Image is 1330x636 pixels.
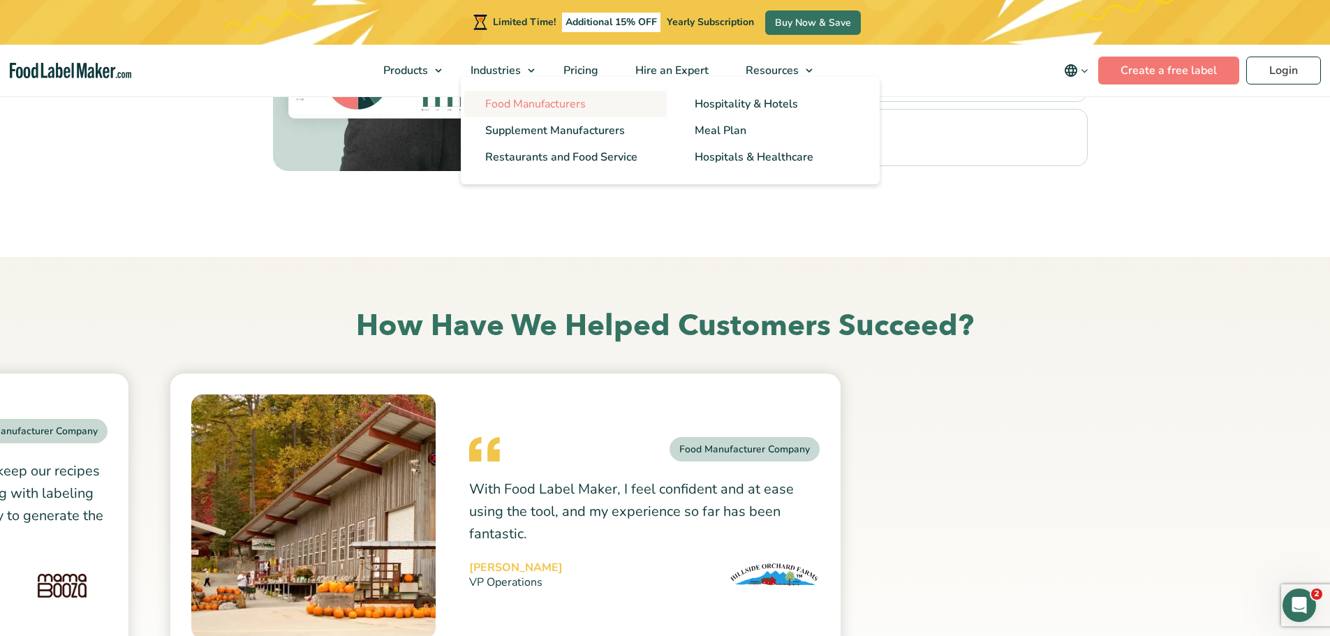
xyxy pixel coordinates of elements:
a: Buy Now & Save [765,10,861,35]
span: Products [379,63,429,78]
span: Pricing [559,63,600,78]
span: Hospitality & Hotels [695,96,798,112]
span: Resources [741,63,800,78]
a: Hospitals & Healthcare [674,144,876,170]
span: Limited Time! [493,15,556,29]
div: Food Manufacturer Company [670,437,820,461]
span: Industries [466,63,522,78]
span: Additional 15% OFF [562,13,660,32]
a: Supplement Manufacturers [464,117,667,144]
iframe: Intercom live chat [1283,589,1316,622]
span: 2 [1311,589,1322,600]
p: With Food Label Maker, I feel confident and at ease using the tool, and my experience so far has ... [469,478,820,545]
li: Meal Plans [676,109,1088,166]
a: Resources [727,45,820,96]
a: Industries [452,45,542,96]
a: Food Manufacturers [464,91,667,117]
a: Hire an Expert [617,45,724,96]
cite: [PERSON_NAME] [469,562,563,573]
span: Hospitals & Healthcare [695,149,813,165]
a: Pricing [545,45,614,96]
span: Food Manufacturers [485,96,586,112]
h2: How Have We Helped Customers Succeed? [208,307,1123,346]
span: Yearly Subscription [667,15,754,29]
a: Hospitality & Hotels [674,91,876,117]
span: Supplement Manufacturers [485,123,625,138]
span: Restaurants and Food Service [485,149,637,165]
a: Restaurants and Food Service [464,144,667,170]
a: Meal Plan [674,117,876,144]
a: Products [365,45,449,96]
a: Create a free label [1098,57,1239,84]
a: Login [1246,57,1321,84]
small: VP Operations [469,577,563,588]
span: Meal Plan [695,123,746,138]
span: Hire an Expert [631,63,710,78]
a: Meal Plans [687,120,1077,155]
